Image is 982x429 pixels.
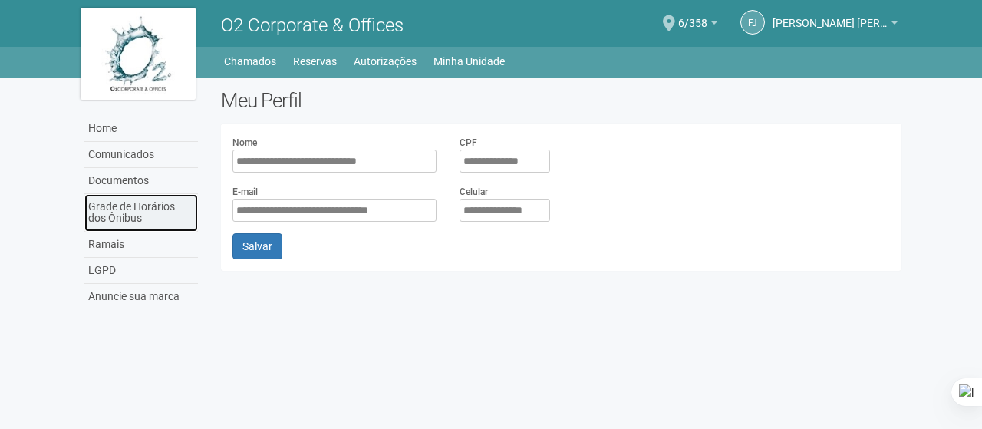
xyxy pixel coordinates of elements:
a: LGPD [84,258,198,284]
span: O2 Corporate & Offices [221,15,404,36]
a: Chamados [224,51,276,72]
label: Nome [232,136,257,150]
a: FJ [740,10,765,35]
a: Anuncie sua marca [84,284,198,309]
span: 6/358 [678,2,707,29]
a: Documentos [84,168,198,194]
img: logo.jpg [81,8,196,100]
a: [PERSON_NAME] [PERSON_NAME]. Jr. [773,19,898,31]
span: Francisco J. Cordeiro da S. Jr. [773,2,888,29]
a: Home [84,116,198,142]
a: Comunicados [84,142,198,168]
a: Ramais [84,232,198,258]
h2: Meu Perfil [221,89,901,112]
label: CPF [460,136,477,150]
a: 6/358 [678,19,717,31]
label: Celular [460,185,488,199]
button: Salvar [232,233,282,259]
label: E-mail [232,185,258,199]
a: Autorizações [354,51,417,72]
a: Grade de Horários dos Ônibus [84,194,198,232]
a: Reservas [293,51,337,72]
a: Minha Unidade [433,51,505,72]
